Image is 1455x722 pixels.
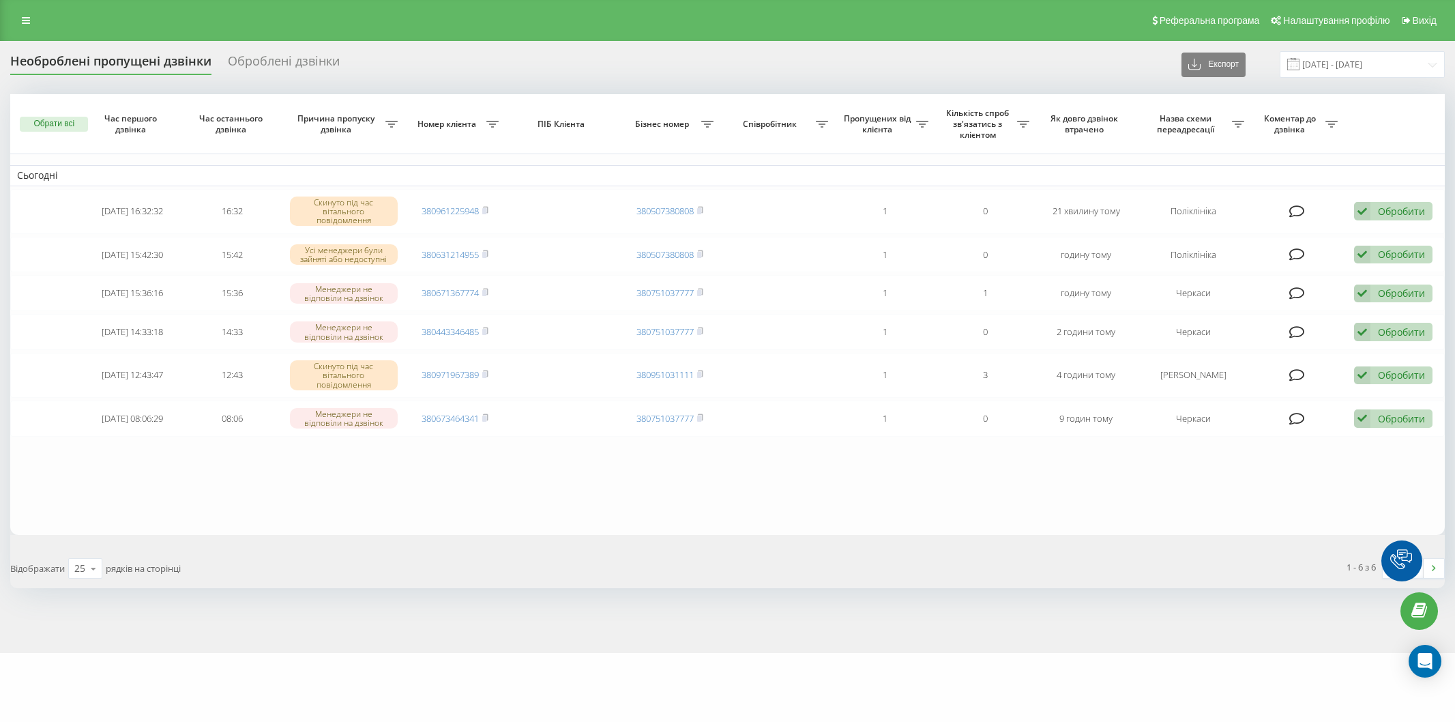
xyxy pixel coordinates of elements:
[422,248,479,261] a: 380631214955
[1181,53,1246,77] button: Експорт
[1136,353,1251,398] td: [PERSON_NAME]
[835,401,935,437] td: 1
[290,113,386,134] span: Причина пропуску дзвінка
[636,412,694,424] a: 380751037777
[1378,287,1425,300] div: Обробити
[1036,275,1136,311] td: годину тому
[935,314,1035,350] td: 0
[290,408,398,429] div: Менеджери не відповіли на дзвінок
[1136,275,1251,311] td: Черкаси
[82,401,182,437] td: [DATE] 08:06:29
[636,248,694,261] a: 380507380808
[290,283,398,304] div: Менеджери не відповіли на дзвінок
[10,165,1445,186] td: Сьогодні
[1036,353,1136,398] td: 4 години тому
[228,54,340,75] div: Оброблені дзвінки
[10,562,65,575] span: Відображати
[1378,248,1425,261] div: Обробити
[636,326,694,338] a: 380751037777
[182,353,282,398] td: 12:43
[1136,401,1251,437] td: Черкаси
[290,360,398,390] div: Скинуто під час вітального повідомлення
[182,275,282,311] td: 15:36
[182,401,282,437] td: 08:06
[935,189,1035,234] td: 0
[1036,314,1136,350] td: 2 години тому
[93,113,171,134] span: Час першого дзвінка
[290,197,398,227] div: Скинуто під час вітального повідомлення
[835,189,935,234] td: 1
[1378,205,1425,218] div: Обробити
[1378,326,1425,338] div: Обробити
[1258,113,1325,134] span: Коментар до дзвінка
[1378,412,1425,425] div: Обробити
[1136,189,1251,234] td: Поліклініка
[422,326,479,338] a: 380443346485
[842,113,916,134] span: Пропущених від клієнта
[74,562,85,575] div: 25
[935,401,1035,437] td: 0
[82,314,182,350] td: [DATE] 14:33:18
[636,287,694,299] a: 380751037777
[82,189,182,234] td: [DATE] 16:32:32
[627,119,701,130] span: Бізнес номер
[422,369,479,381] a: 380971967389
[422,412,479,424] a: 380673464341
[411,119,486,130] span: Номер клієнта
[1409,645,1441,678] div: Open Intercom Messenger
[835,275,935,311] td: 1
[82,237,182,273] td: [DATE] 15:42:30
[1136,314,1251,350] td: Черкаси
[935,237,1035,273] td: 0
[1143,113,1232,134] span: Назва схеми переадресації
[835,353,935,398] td: 1
[290,244,398,265] div: Усі менеджери були зайняті або недоступні
[835,237,935,273] td: 1
[82,353,182,398] td: [DATE] 12:43:47
[182,237,282,273] td: 15:42
[1036,237,1136,273] td: годину тому
[1036,189,1136,234] td: 21 хвилину тому
[1047,113,1125,134] span: Як довго дзвінок втрачено
[942,108,1016,140] span: Кількість спроб зв'язатись з клієнтом
[727,119,816,130] span: Співробітник
[835,314,935,350] td: 1
[422,205,479,217] a: 380961225948
[517,119,608,130] span: ПІБ Клієнта
[82,275,182,311] td: [DATE] 15:36:16
[1036,401,1136,437] td: 9 годин тому
[1160,15,1260,26] span: Реферальна програма
[636,369,694,381] a: 380951031111
[1413,15,1437,26] span: Вихід
[10,54,211,75] div: Необроблені пропущені дзвінки
[636,205,694,217] a: 380507380808
[1378,369,1425,381] div: Обробити
[20,117,88,132] button: Обрати всі
[935,353,1035,398] td: 3
[290,321,398,342] div: Менеджери не відповіли на дзвінок
[1136,237,1251,273] td: Поліклініка
[1347,560,1376,574] div: 1 - 6 з 6
[422,287,479,299] a: 380671367774
[935,275,1035,311] td: 1
[1283,15,1390,26] span: Налаштування профілю
[182,189,282,234] td: 16:32
[106,562,181,575] span: рядків на сторінці
[182,314,282,350] td: 14:33
[194,113,271,134] span: Час останнього дзвінка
